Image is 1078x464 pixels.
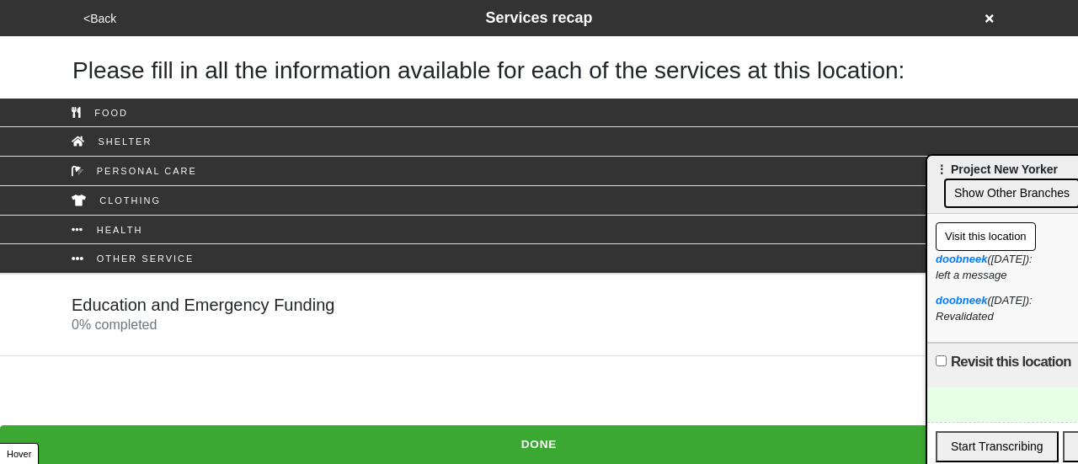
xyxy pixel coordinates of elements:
span: 0 % completed [72,317,157,332]
h5: Education and Emergency Funding [72,295,334,315]
div: Shelter [59,136,1019,147]
a: doobneek [936,253,987,265]
button: Visit this location [936,222,1036,251]
h1: Please fill in all the information available for each of the services at this location: [72,56,1006,85]
button: <Back [78,9,121,29]
label: Revisit this location [951,352,1071,372]
div: Health [59,224,1019,236]
div: Clothing [59,195,1019,206]
button: Start Transcribing [936,431,1059,462]
div: Food [59,107,1019,119]
div: Personal Care [59,165,1019,177]
span: Services recap [485,9,592,26]
div: Other service [59,253,1019,264]
a: doobneek [936,294,987,307]
span: ⋮ Project New Yorker [936,163,1058,176]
